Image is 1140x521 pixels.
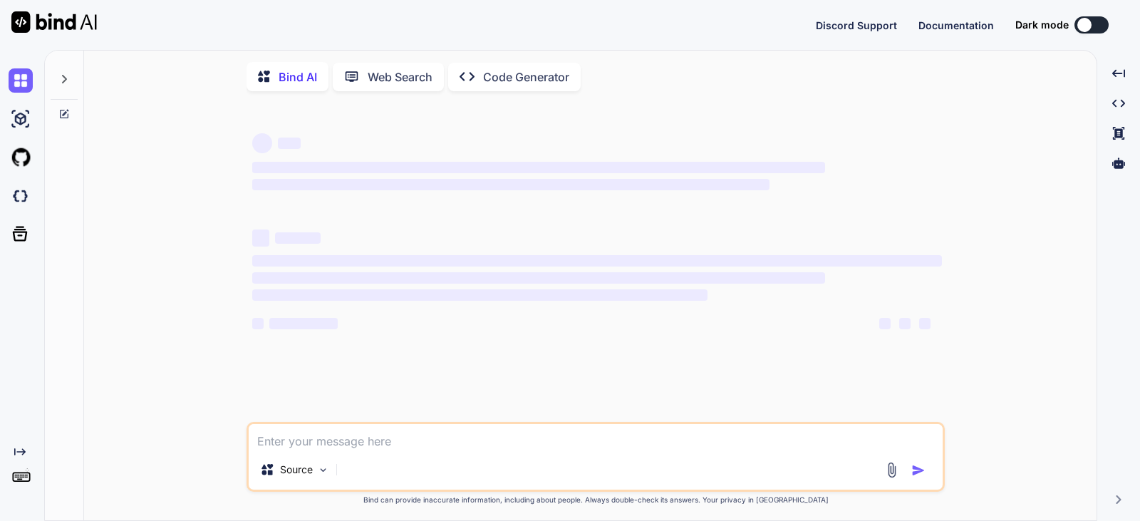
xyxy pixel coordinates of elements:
img: icon [911,463,926,478]
button: Documentation [918,18,994,33]
span: Discord Support [816,19,897,31]
span: ‌ [252,289,708,301]
span: ‌ [919,318,931,329]
span: Dark mode [1015,18,1069,32]
img: Pick Models [317,464,329,476]
span: ‌ [278,138,301,149]
img: githubLight [9,145,33,170]
button: Discord Support [816,18,897,33]
img: ai-studio [9,107,33,131]
p: Web Search [368,68,432,86]
p: Code Generator [483,68,569,86]
img: chat [9,68,33,93]
span: ‌ [252,133,272,153]
span: ‌ [899,318,911,329]
img: attachment [883,462,900,478]
span: ‌ [252,179,769,190]
span: ‌ [252,162,824,173]
span: ‌ [879,318,891,329]
span: ‌ [252,255,942,267]
span: ‌ [269,318,338,329]
span: ‌ [252,272,824,284]
span: ‌ [252,318,264,329]
img: Bind AI [11,11,97,33]
img: darkCloudIdeIcon [9,184,33,208]
span: ‌ [275,232,321,244]
p: Source [280,463,313,477]
span: ‌ [252,229,269,247]
span: Documentation [918,19,994,31]
p: Bind AI [279,68,317,86]
p: Bind can provide inaccurate information, including about people. Always double-check its answers.... [247,495,945,505]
